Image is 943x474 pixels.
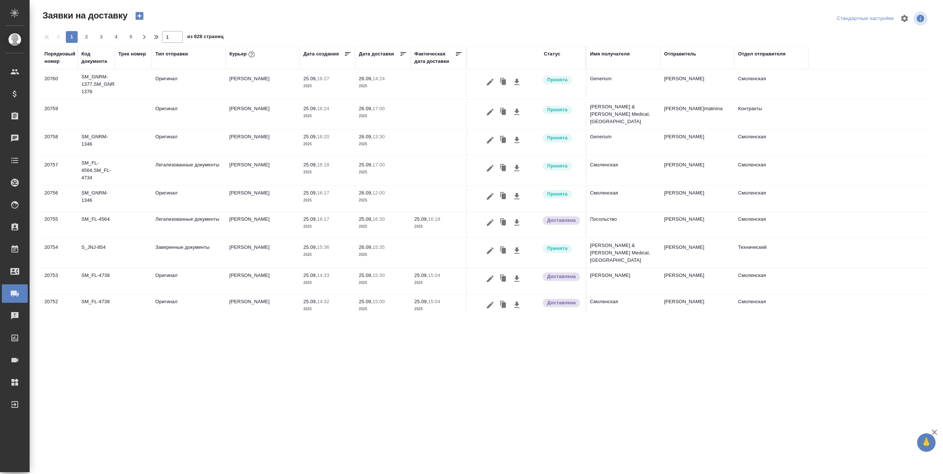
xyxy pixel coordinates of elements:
[226,158,300,183] td: [PERSON_NAME]
[187,32,223,43] span: из 828 страниц
[414,223,462,230] p: 2025
[496,189,511,203] button: Клонировать
[484,244,496,258] button: Редактировать
[303,169,351,176] p: 2025
[229,50,256,59] div: Курьер
[152,129,226,155] td: Оригинал
[734,268,808,294] td: Смоленская
[373,190,385,196] p: 12:00
[359,279,407,287] p: 2025
[110,33,122,41] span: 4
[303,134,317,139] p: 25.09,
[414,50,455,65] div: Фактическая дата доставки
[359,106,373,111] p: 26.09,
[78,268,115,294] td: SM_FL-4738
[660,240,734,266] td: [PERSON_NAME]
[660,129,734,155] td: [PERSON_NAME]
[359,112,407,120] p: 2025
[41,101,78,127] td: 20759
[734,212,808,238] td: Смоленская
[414,299,428,304] p: 25.09,
[41,240,78,266] td: 20754
[586,268,660,294] td: [PERSON_NAME]
[586,238,660,268] td: [PERSON_NAME] & [PERSON_NAME] Medical, [GEOGRAPHIC_DATA]
[317,162,329,167] p: 16:18
[152,268,226,294] td: Оригинал
[152,158,226,183] td: Легализованные документы
[511,244,523,258] button: Скачать
[303,279,351,287] p: 2025
[496,105,511,119] button: Клонировать
[484,298,496,312] button: Редактировать
[511,161,523,175] button: Скачать
[913,11,929,26] span: Посмотреть информацию
[303,112,351,120] p: 2025
[660,71,734,97] td: [PERSON_NAME]
[78,70,115,99] td: SM_GNRM-1377,SM_GNRM-1378
[152,101,226,127] td: Оригинал
[511,75,523,89] button: Скачать
[303,140,351,148] p: 2025
[920,435,933,450] span: 🙏
[41,129,78,155] td: 20758
[835,13,896,24] div: split button
[586,186,660,211] td: Смоленская
[511,133,523,147] button: Скачать
[359,76,373,81] p: 26.09,
[152,240,226,266] td: Заверенные документы
[547,134,568,142] p: Принята
[78,212,115,238] td: SM_FL-4564
[547,76,568,84] p: Принята
[41,212,78,238] td: 20755
[664,50,696,58] div: Отправитель
[373,162,385,167] p: 17:00
[317,216,329,222] p: 16:17
[303,305,351,313] p: 2025
[125,33,137,41] span: 5
[317,76,329,81] p: 16:27
[414,216,428,222] p: 25.09,
[359,82,407,90] p: 2025
[317,272,329,278] p: 14:33
[359,169,407,176] p: 2025
[155,50,188,58] div: Тип отправки
[484,216,496,230] button: Редактировать
[303,299,317,304] p: 25.09,
[359,299,373,304] p: 25.09,
[547,245,568,252] p: Принята
[496,244,511,258] button: Клонировать
[496,75,511,89] button: Клонировать
[226,212,300,238] td: [PERSON_NAME]
[359,162,373,167] p: 25.09,
[373,216,385,222] p: 16:30
[734,294,808,320] td: Смоленская
[81,50,111,65] div: Код документа
[734,71,808,97] td: Смоленская
[496,298,511,312] button: Клонировать
[359,272,373,278] p: 25.09,
[359,305,407,313] p: 2025
[542,161,582,171] div: Курьер назначен
[303,162,317,167] p: 25.09,
[317,190,329,196] p: 16:17
[95,31,107,43] button: 3
[226,268,300,294] td: [PERSON_NAME]
[81,33,92,41] span: 2
[317,106,329,111] p: 16:24
[317,134,329,139] p: 16:20
[95,33,107,41] span: 3
[734,158,808,183] td: Смоленская
[317,299,329,304] p: 14:32
[586,71,660,97] td: Generium
[247,50,256,59] button: При выборе курьера статус заявки автоматически поменяется на «Принята»
[660,158,734,183] td: [PERSON_NAME]
[373,272,385,278] p: 15:30
[303,244,317,250] p: 25.09,
[41,268,78,294] td: 20753
[152,186,226,211] td: Оригинал
[496,161,511,175] button: Клонировать
[660,101,734,127] td: [PERSON_NAME]malinina
[118,50,146,58] div: Трек номер
[738,50,785,58] div: Отдел отправителя
[78,129,115,155] td: SM_GNRM-1346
